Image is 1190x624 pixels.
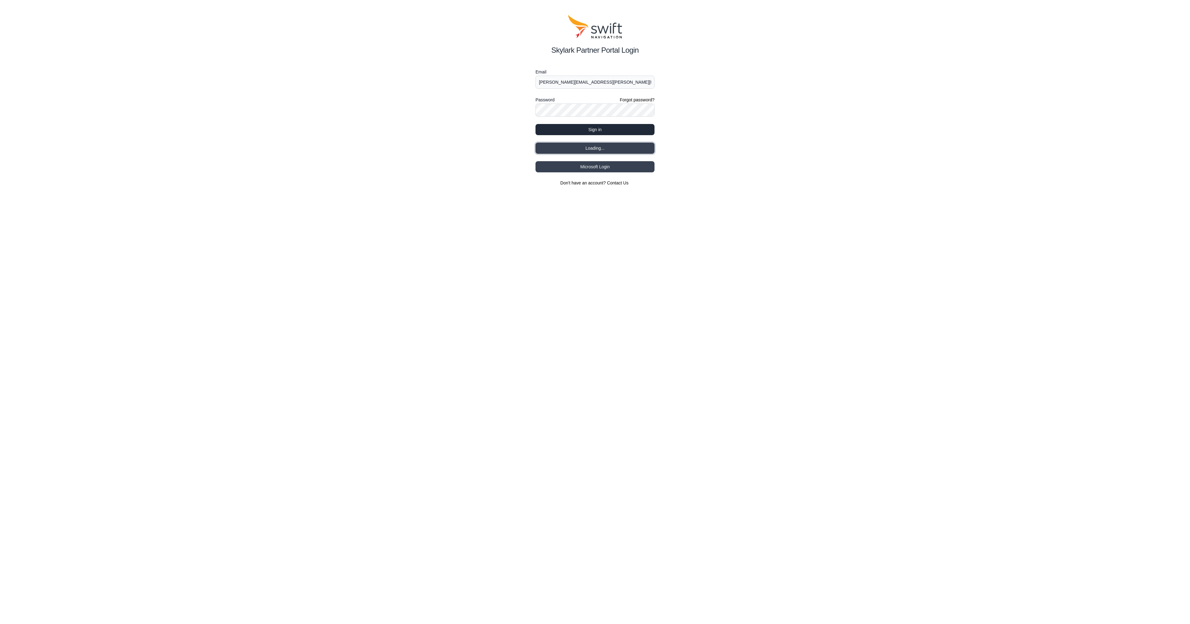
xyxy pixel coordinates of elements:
[535,161,654,172] button: Microsoft Login
[607,180,628,185] a: Contact Us
[535,96,554,104] label: Password
[535,124,654,135] button: Sign in
[535,68,654,76] label: Email
[620,97,654,103] a: Forgot password?
[535,180,654,186] section: Don't have an account?
[535,143,654,154] button: Loading...
[535,45,654,56] h2: Skylark Partner Portal Login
